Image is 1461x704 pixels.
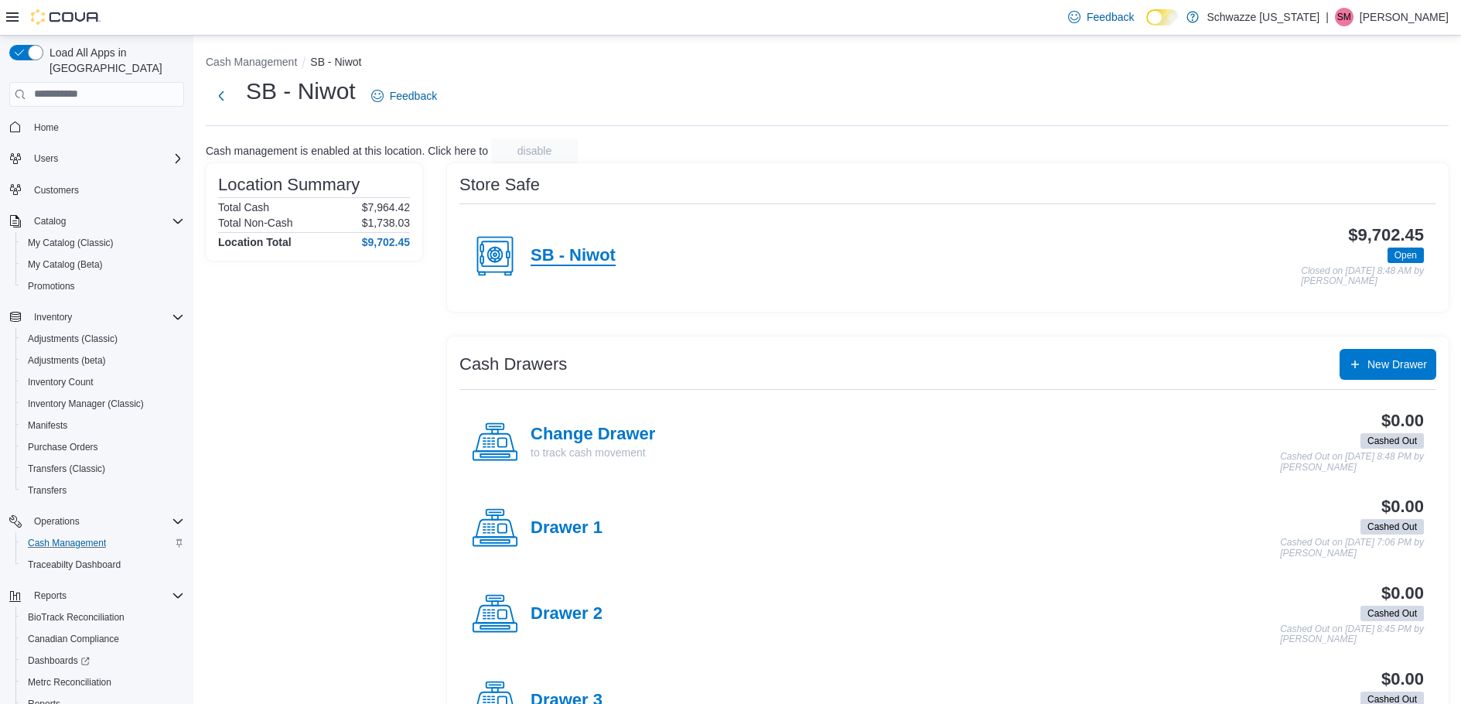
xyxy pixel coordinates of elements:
span: disable [517,143,551,159]
span: Canadian Compliance [22,630,184,648]
span: Cash Management [22,534,184,552]
button: Reports [3,585,190,607]
p: Closed on [DATE] 8:48 AM by [PERSON_NAME] [1301,266,1424,287]
button: Purchase Orders [15,436,190,458]
p: | [1326,8,1329,26]
span: Traceabilty Dashboard [28,559,121,571]
button: Cash Management [15,532,190,554]
button: Inventory [3,306,190,328]
button: Reports [28,586,73,605]
span: Inventory Manager (Classic) [22,395,184,413]
h6: Total Non-Cash [218,217,293,229]
a: Adjustments (Classic) [22,330,124,348]
div: Scott Murray [1335,8,1353,26]
p: Cashed Out on [DATE] 8:45 PM by [PERSON_NAME] [1280,624,1424,645]
h3: Cash Drawers [459,355,567,374]
span: Customers [28,180,184,200]
span: Cashed Out [1367,607,1417,620]
span: Catalog [28,212,184,231]
span: Inventory [28,308,184,326]
span: Adjustments (beta) [28,354,106,367]
h3: $0.00 [1381,497,1424,516]
button: Manifests [15,415,190,436]
span: Feedback [390,88,437,104]
span: Cash Management [28,537,106,549]
button: disable [491,138,578,163]
a: Traceabilty Dashboard [22,555,127,574]
span: Transfers (Classic) [22,460,184,478]
h4: $9,702.45 [362,236,410,248]
button: Adjustments (Classic) [15,328,190,350]
a: Customers [28,181,85,200]
span: Feedback [1087,9,1134,25]
a: Inventory Manager (Classic) [22,395,150,413]
button: SB - Niwot [310,56,361,68]
button: My Catalog (Beta) [15,254,190,275]
span: Load All Apps in [GEOGRAPHIC_DATA] [43,45,184,76]
p: Cashed Out on [DATE] 7:06 PM by [PERSON_NAME] [1280,538,1424,559]
span: My Catalog (Beta) [28,258,103,271]
nav: An example of EuiBreadcrumbs [206,54,1449,73]
span: Cashed Out [1360,433,1424,449]
a: Inventory Count [22,373,100,391]
a: Promotions [22,277,81,296]
span: Adjustments (Classic) [22,330,184,348]
span: My Catalog (Classic) [22,234,184,252]
span: Dashboards [22,651,184,670]
button: Transfers [15,480,190,501]
span: Promotions [22,277,184,296]
h3: $9,702.45 [1348,226,1424,244]
span: Operations [28,512,184,531]
p: to track cash movement [531,445,655,460]
button: Home [3,116,190,138]
span: Manifests [22,416,184,435]
p: Cash management is enabled at this location. Click here to [206,145,488,157]
span: Users [28,149,184,168]
span: Manifests [28,419,67,432]
span: Inventory Count [22,373,184,391]
span: BioTrack Reconciliation [28,611,125,624]
a: Cash Management [22,534,112,552]
span: Cashed Out [1360,519,1424,535]
button: Users [3,148,190,169]
button: Operations [3,511,190,532]
span: Home [34,121,59,134]
button: Customers [3,179,190,201]
a: Transfers (Classic) [22,460,111,478]
p: Cashed Out on [DATE] 8:48 PM by [PERSON_NAME] [1280,452,1424,473]
input: Dark Mode [1146,9,1179,26]
button: Operations [28,512,86,531]
span: Traceabilty Dashboard [22,555,184,574]
span: Dashboards [28,654,90,667]
button: Next [206,80,237,111]
button: Promotions [15,275,190,297]
a: My Catalog (Beta) [22,255,109,274]
span: Purchase Orders [28,441,98,453]
p: [PERSON_NAME] [1360,8,1449,26]
button: Catalog [3,210,190,232]
span: Customers [34,184,79,197]
span: Transfers [22,481,184,500]
span: BioTrack Reconciliation [22,608,184,627]
a: Feedback [365,80,443,111]
p: Schwazze [US_STATE] [1207,8,1319,26]
span: Home [28,118,184,137]
a: Dashboards [22,651,96,670]
span: Cashed Out [1360,606,1424,621]
a: Dashboards [15,650,190,672]
button: Metrc Reconciliation [15,672,190,693]
a: Feedback [1062,2,1140,32]
span: Purchase Orders [22,438,184,456]
span: New Drawer [1367,357,1427,372]
h4: SB - Niwot [531,246,616,266]
a: BioTrack Reconciliation [22,608,131,627]
button: New Drawer [1340,349,1436,380]
span: Transfers (Classic) [28,463,105,475]
span: Cashed Out [1367,520,1417,534]
button: Canadian Compliance [15,628,190,650]
h4: Drawer 1 [531,518,602,538]
a: Purchase Orders [22,438,104,456]
span: Open [1394,248,1417,262]
span: Adjustments (Classic) [28,333,118,345]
